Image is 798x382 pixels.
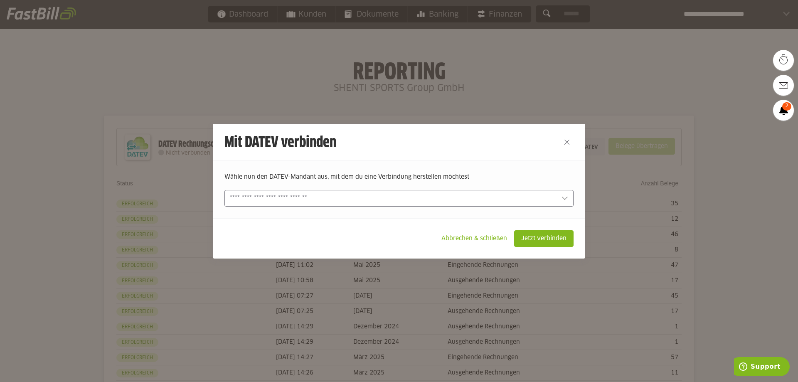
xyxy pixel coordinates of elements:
[224,173,574,182] p: Wähle nun den DATEV-Mandant aus, mit dem du eine Verbindung herstellen möchtest
[782,102,791,111] span: 2
[734,357,790,378] iframe: Öffnet ein Widget, in dem Sie weitere Informationen finden
[434,230,514,247] sl-button: Abbrechen & schließen
[514,230,574,247] sl-button: Jetzt verbinden
[773,100,794,121] a: 2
